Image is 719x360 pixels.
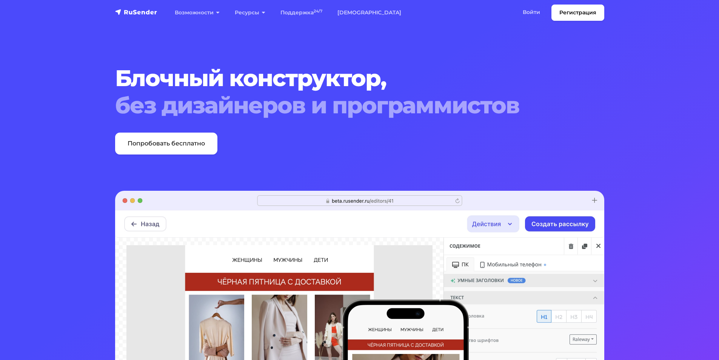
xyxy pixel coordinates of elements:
[314,9,322,14] sup: 24/7
[227,5,273,20] a: Ресурсы
[273,5,330,20] a: Поддержка24/7
[167,5,227,20] a: Возможности
[115,65,563,119] h1: Блочный конструктор,
[115,133,217,155] a: Попробовать бесплатно
[551,5,604,21] a: Регистрация
[330,5,409,20] a: [DEMOGRAPHIC_DATA]
[515,5,548,20] a: Войти
[115,92,563,119] span: без дизайнеров и программистов
[115,8,157,16] img: RuSender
